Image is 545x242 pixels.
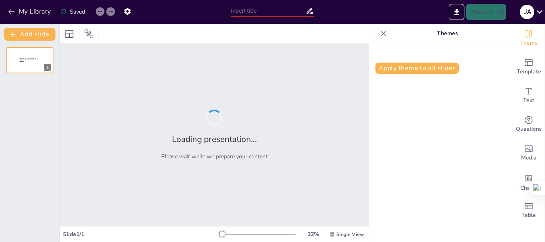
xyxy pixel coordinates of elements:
[304,230,323,238] div: 22 %
[513,24,545,53] div: Change the overall theme
[6,47,53,73] div: 1
[44,64,51,71] div: 1
[6,5,54,18] button: My Library
[520,4,534,20] button: J A
[513,110,545,139] div: Get real-time input from your audience
[20,58,38,62] span: Sendsteps presentation editor
[521,211,536,220] span: Table
[523,96,534,105] span: Text
[520,5,534,19] div: J A
[161,153,268,160] p: Please wait while we prepare your content
[390,24,505,43] p: Themes
[84,29,94,39] span: Position
[513,81,545,110] div: Add text boxes
[513,53,545,81] div: Add ready made slides
[231,5,306,17] input: Insert title
[516,125,542,134] span: Questions
[520,184,537,193] span: Charts
[336,231,364,238] span: Single View
[375,63,459,74] button: Apply theme to all slides
[517,67,541,76] span: Template
[513,196,545,225] div: Add a table
[519,39,538,47] span: Theme
[63,230,219,238] div: Slide 1 / 1
[63,28,76,40] div: Layout
[172,134,257,145] h2: Loading presentation...
[513,139,545,167] div: Add images, graphics, shapes or video
[4,28,55,41] button: Add slide
[521,153,537,162] span: Media
[449,4,464,20] button: Export to PowerPoint
[513,167,545,196] div: Add charts and graphs
[60,8,85,16] div: Saved
[466,4,506,20] button: Present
